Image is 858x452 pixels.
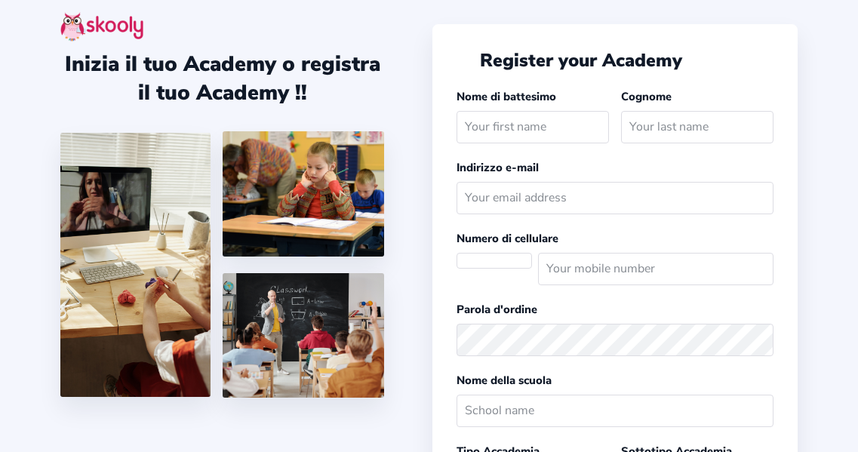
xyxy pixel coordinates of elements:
[457,182,773,214] input: Your email address
[223,273,384,398] img: 5.png
[223,131,384,256] img: 4.png
[751,332,767,348] ion-icon: eye outline
[60,12,143,42] img: skooly-logo.png
[751,332,773,348] button: eye outlineeye off outline
[457,89,556,104] label: Nome di battesimo
[480,48,682,72] span: Register your Academy
[621,111,773,143] input: Your last name
[60,133,211,397] img: 1.jpg
[457,395,773,427] input: School name
[621,89,672,104] label: Cognome
[457,160,539,175] label: Indirizzo e-mail
[538,253,773,285] input: Your mobile number
[457,111,609,143] input: Your first name
[457,302,537,317] label: Parola d'ordine
[457,52,473,69] button: arrow back outline
[60,50,384,107] div: Inizia il tuo Academy o registra il tuo Academy !!
[457,373,552,388] label: Nome della scuola
[457,231,558,246] label: Numero di cellulare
